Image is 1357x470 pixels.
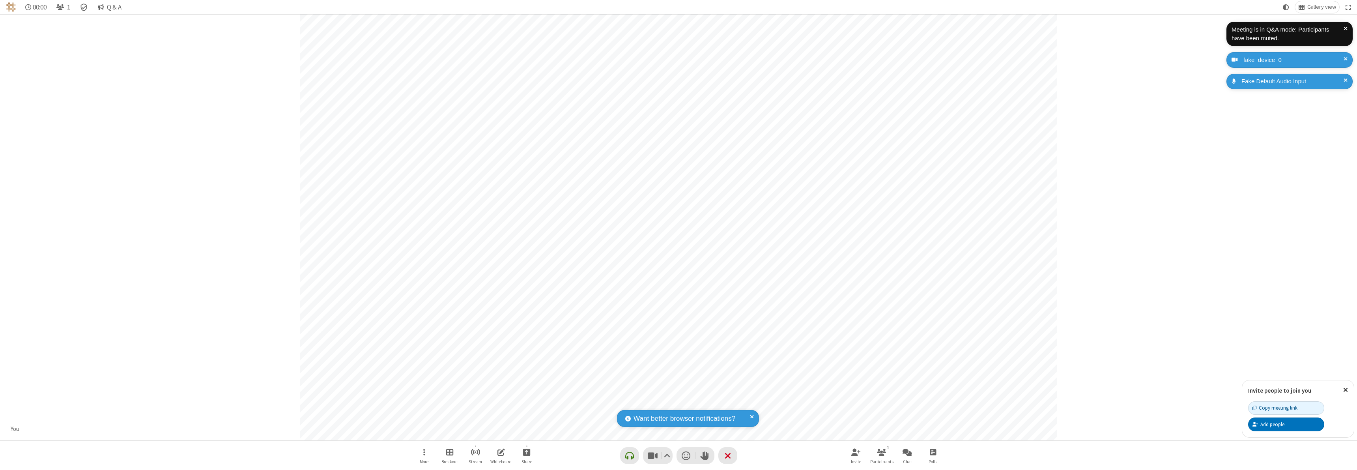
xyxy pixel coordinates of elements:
div: Copy meeting link [1252,404,1297,412]
span: Q & A [107,4,121,11]
button: Fullscreen [1342,1,1354,13]
button: Using system theme [1280,1,1292,13]
button: End or leave meeting [718,447,737,464]
button: Connect your audio [620,447,639,464]
button: Open chat [895,444,919,467]
button: Invite participants (⌘+Shift+I) [844,444,868,467]
span: 00:00 [33,4,47,11]
div: 1 [885,444,892,451]
button: Open participant list [870,444,893,467]
span: Chat [903,459,912,464]
button: Manage Breakout Rooms [438,444,462,467]
button: Video setting [662,447,672,464]
img: QA Selenium DO NOT DELETE OR CHANGE [6,2,16,12]
div: Meeting details Encryption enabled [77,1,92,13]
button: Open menu [412,444,436,467]
button: Close popover [1337,380,1354,400]
label: Invite people to join you [1248,387,1311,394]
button: Add people [1248,418,1324,431]
span: Polls [929,459,937,464]
button: Send a reaction [677,447,695,464]
button: Open poll [921,444,945,467]
span: Participants [870,459,893,464]
div: fake_device_0 [1241,56,1347,65]
span: Share [521,459,532,464]
div: Meeting is in Q&A mode: Participants have been muted. [1232,25,1344,43]
button: Q & A [94,1,125,13]
span: Want better browser notifications? [634,414,735,424]
button: Open participant list [53,1,73,13]
button: Raise hand [695,447,714,464]
span: Gallery view [1307,4,1336,10]
span: Stream [469,459,482,464]
button: Copy meeting link [1248,401,1324,415]
span: Invite [851,459,861,464]
button: Open shared whiteboard [489,444,513,467]
div: You [8,425,22,434]
button: Start sharing [515,444,538,467]
button: Change layout [1295,1,1339,13]
span: Whiteboard [490,459,512,464]
div: Fake Default Audio Input [1239,77,1347,86]
span: More [420,459,428,464]
button: Start streaming [464,444,487,467]
div: Timer [22,1,50,13]
span: 1 [67,4,70,11]
span: Breakout [441,459,458,464]
button: Stop video (⌘+Shift+V) [643,447,673,464]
